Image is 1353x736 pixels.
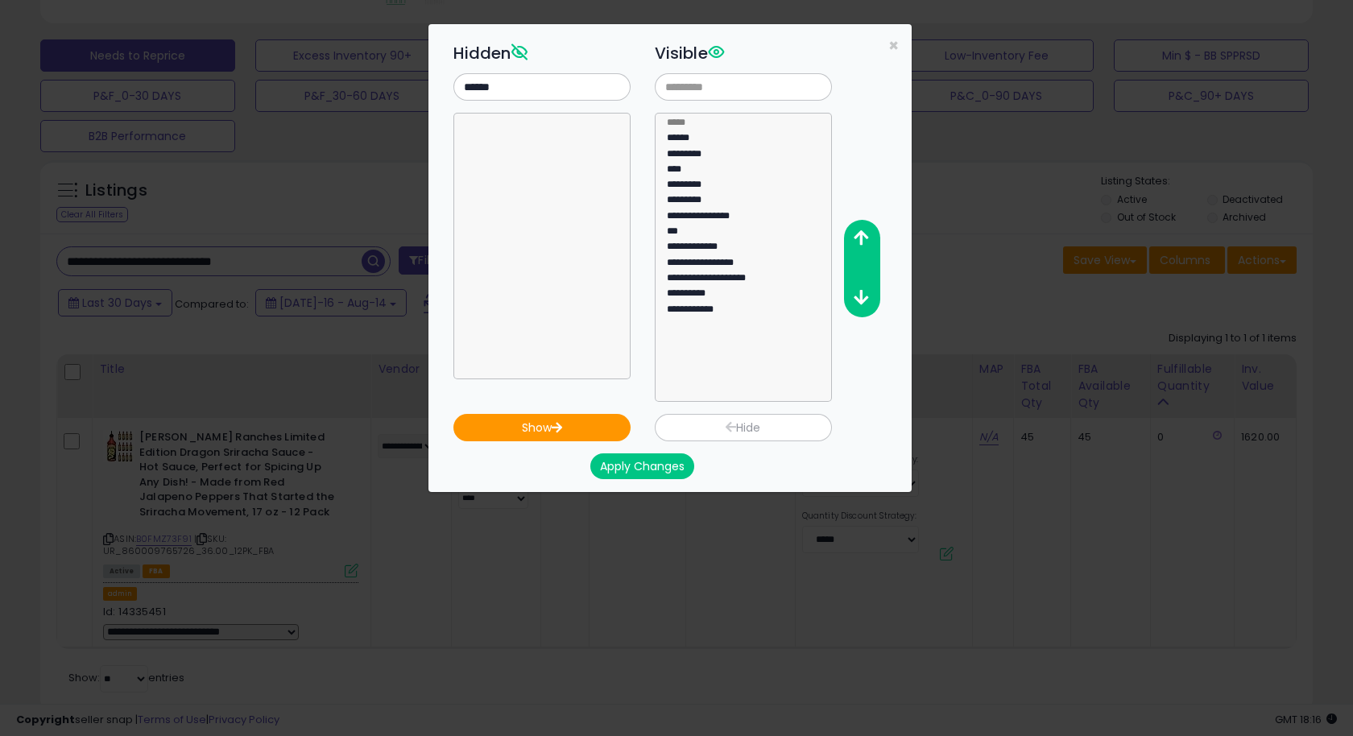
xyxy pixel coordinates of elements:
[590,453,694,479] button: Apply Changes
[453,414,631,441] button: Show
[453,41,631,65] h3: Hidden
[655,414,832,441] button: Hide
[655,41,832,65] h3: Visible
[888,34,899,57] span: ×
